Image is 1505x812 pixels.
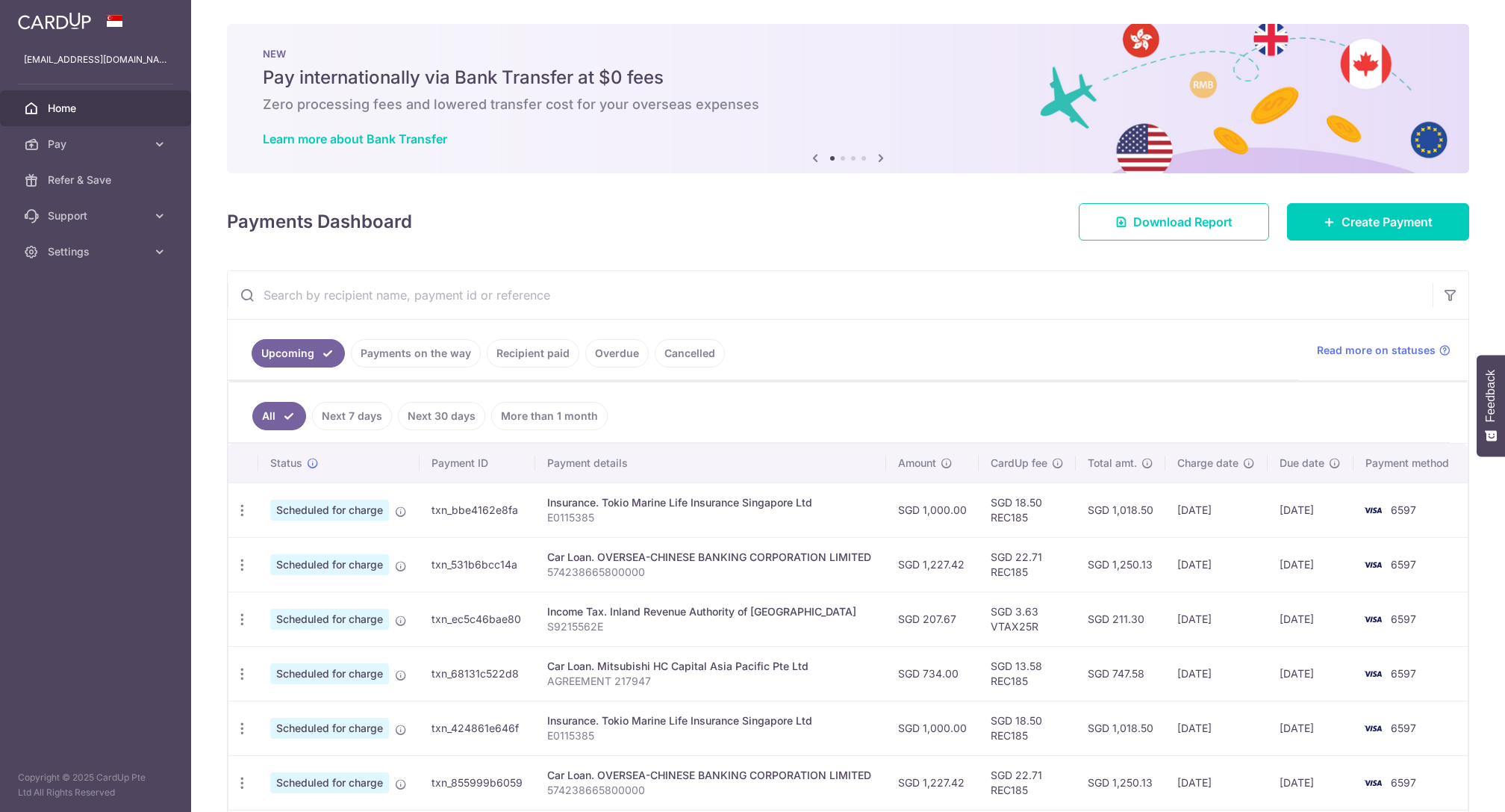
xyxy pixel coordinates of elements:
td: SGD 1,000.00 [886,483,979,537]
a: Next 7 days [312,402,392,430]
img: Bank Card [1358,719,1388,737]
p: AGREEMENT 217947 [547,674,873,689]
span: Feedback [1484,370,1498,422]
span: Refer & Save [48,173,146,187]
td: txn_531b6bcc14a [420,537,535,592]
td: SGD 1,250.13 [1076,755,1166,810]
a: Payments on the way [351,339,481,368]
span: Due date [1280,456,1324,471]
div: Car Loan. Mitsubishi HC Capital Asia Pacific Pte Ltd [547,659,873,674]
div: Car Loan. OVERSEA-CHINESE BANKING CORPORATION LIMITED [547,550,873,565]
td: [DATE] [1165,537,1268,592]
td: [DATE] [1268,755,1353,810]
p: E0115385 [547,728,873,743]
h5: Pay internationally via Bank Transfer at $0 fees [263,66,1433,90]
span: 6597 [1391,722,1416,734]
span: Scheduled for charge [270,554,389,575]
span: Charge date [1177,456,1238,471]
span: Scheduled for charge [270,500,389,521]
td: SGD 211.30 [1076,592,1166,646]
span: Total amt. [1088,456,1137,471]
td: SGD 1,018.50 [1076,701,1166,755]
td: SGD 747.58 [1076,646,1166,701]
img: Bank Card [1358,610,1388,628]
a: Overdue [585,339,649,368]
img: Bank Card [1358,774,1388,792]
td: SGD 3.63 VTAX25R [979,592,1076,646]
a: More than 1 month [491,402,608,430]
p: 574238665800000 [547,565,873,580]
td: SGD 18.50 REC185 [979,701,1076,755]
span: 6597 [1391,503,1416,516]
div: Income Tax. Inland Revenue Authority of [GEOGRAPHIC_DATA] [547,604,873,619]
th: Payment method [1353,444,1468,483]
p: [EMAIL_ADDRESS][DOMAIN_NAME] [24,52,167,67]
a: Download Report [1079,203,1269,241]
td: [DATE] [1268,483,1353,537]
div: Insurance. Tokio Marine Life Insurance Singapore Ltd [547,713,873,728]
p: E0115385 [547,510,873,525]
td: SGD 1,227.42 [886,755,979,810]
span: Support [48,208,146,223]
a: Next 30 days [398,402,485,430]
a: Read more on statuses [1317,343,1451,358]
h6: Zero processing fees and lowered transfer cost for your overseas expenses [263,96,1433,114]
span: Scheduled for charge [270,609,389,630]
p: 574238665800000 [547,783,873,798]
span: Pay [48,137,146,152]
td: SGD 22.71 REC185 [979,537,1076,592]
span: Settings [48,244,146,259]
td: SGD 1,000.00 [886,701,979,755]
a: Cancelled [655,339,725,368]
td: [DATE] [1268,592,1353,646]
td: SGD 734.00 [886,646,979,701]
td: SGD 1,250.13 [1076,537,1166,592]
span: Download Report [1133,213,1233,231]
span: Status [270,456,302,471]
p: NEW [263,48,1433,60]
div: Car Loan. OVERSEA-CHINESE BANKING CORPORATION LIMITED [547,768,873,783]
td: [DATE] [1165,646,1268,701]
td: SGD 1,018.50 [1076,483,1166,537]
img: CardUp [18,12,91,30]
button: Feedback - Show survey [1477,355,1505,456]
span: 6597 [1391,558,1416,571]
a: Create Payment [1287,203,1469,241]
span: 6597 [1391,613,1416,625]
span: Scheduled for charge [270,663,389,684]
td: SGD 18.50 REC185 [979,483,1076,537]
a: Recipient paid [487,339,579,368]
span: 6597 [1391,776,1416,789]
span: CardUp fee [991,456,1047,471]
a: Learn more about Bank Transfer [263,131,447,146]
a: Upcoming [252,339,345,368]
p: S9215562E [547,619,873,634]
span: Scheduled for charge [270,772,389,793]
td: [DATE] [1165,592,1268,646]
span: Amount [898,456,936,471]
td: txn_bbe4162e8fa [420,483,535,537]
td: [DATE] [1268,646,1353,701]
input: Search by recipient name, payment id or reference [228,271,1433,319]
div: Insurance. Tokio Marine Life Insurance Singapore Ltd [547,495,873,510]
img: Bank Card [1358,501,1388,519]
td: SGD 13.58 REC185 [979,646,1076,701]
img: Bank transfer banner [227,24,1469,173]
span: 6597 [1391,667,1416,680]
td: SGD 1,227.42 [886,537,979,592]
a: All [252,402,306,430]
img: Bank Card [1358,665,1388,683]
td: [DATE] [1268,537,1353,592]
td: txn_424861e646f [420,701,535,755]
td: SGD 207.67 [886,592,979,646]
td: [DATE] [1165,483,1268,537]
span: Home [48,101,146,116]
td: txn_68131c522d8 [420,646,535,701]
span: Read more on statuses [1317,343,1436,358]
th: Payment details [535,444,885,483]
td: [DATE] [1165,755,1268,810]
td: SGD 22.71 REC185 [979,755,1076,810]
td: [DATE] [1165,701,1268,755]
td: txn_ec5c46bae80 [420,592,535,646]
td: [DATE] [1268,701,1353,755]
